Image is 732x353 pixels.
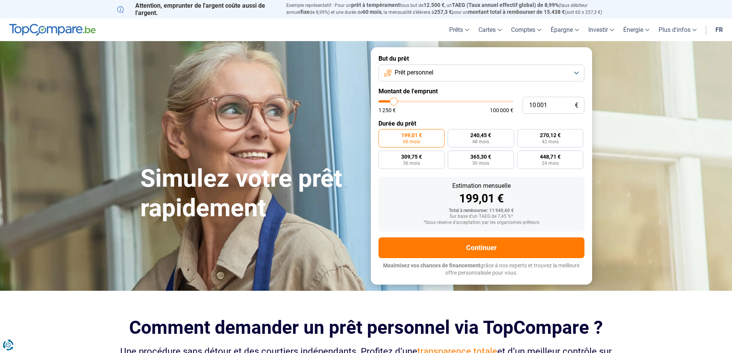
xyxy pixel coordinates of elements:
[540,133,561,138] span: 270,12 €
[401,154,422,159] span: 309,75 €
[654,18,701,41] a: Plus d'infos
[434,9,452,15] span: 257,3 €
[711,18,727,41] a: fr
[378,55,584,62] label: But du prêt
[300,9,310,15] span: fixe
[474,18,506,41] a: Cartes
[385,193,578,204] div: 199,01 €
[351,2,400,8] span: prêt à tempérament
[472,139,489,144] span: 48 mois
[452,2,559,8] span: TAEG (Taux annuel effectif global) de 8,99%
[378,120,584,127] label: Durée du prêt
[575,102,578,109] span: €
[470,154,491,159] span: 365,30 €
[401,133,422,138] span: 199,01 €
[423,2,445,8] span: 12.500 €
[445,18,474,41] a: Prêts
[117,2,277,17] p: Attention, emprunter de l'argent coûte aussi de l'argent.
[506,18,546,41] a: Comptes
[362,9,382,15] span: 60 mois
[378,237,584,258] button: Continuer
[540,154,561,159] span: 448,71 €
[140,164,362,223] h1: Simulez votre prêt rapidement
[490,108,513,113] span: 100 000 €
[117,317,615,338] h2: Comment demander un prêt personnel via TopCompare ?
[470,133,491,138] span: 240,45 €
[385,208,578,214] div: Total à rembourser: 11 940,60 €
[619,18,654,41] a: Énergie
[385,183,578,189] div: Estimation mensuelle
[542,139,559,144] span: 42 mois
[286,2,615,16] p: Exemple représentatif : Pour un tous but de , un (taux débiteur annuel de 8,99%) et une durée de ...
[472,161,489,166] span: 30 mois
[378,88,584,95] label: Montant de l'emprunt
[383,262,480,268] span: Maximisez vos chances de financement
[584,18,619,41] a: Investir
[468,9,565,15] span: montant total à rembourser de 15.438 €
[385,214,578,219] div: Sur base d'un TAEG de 7,45 %*
[403,161,420,166] span: 36 mois
[403,139,420,144] span: 60 mois
[378,262,584,277] p: grâce à nos experts et trouvez la meilleure offre personnalisée pour vous.
[395,68,433,77] span: Prêt personnel
[546,18,584,41] a: Épargne
[378,65,584,81] button: Prêt personnel
[385,220,578,225] div: *Sous réserve d'acceptation par les organismes prêteurs
[542,161,559,166] span: 24 mois
[378,108,396,113] span: 1 250 €
[9,24,96,36] img: TopCompare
